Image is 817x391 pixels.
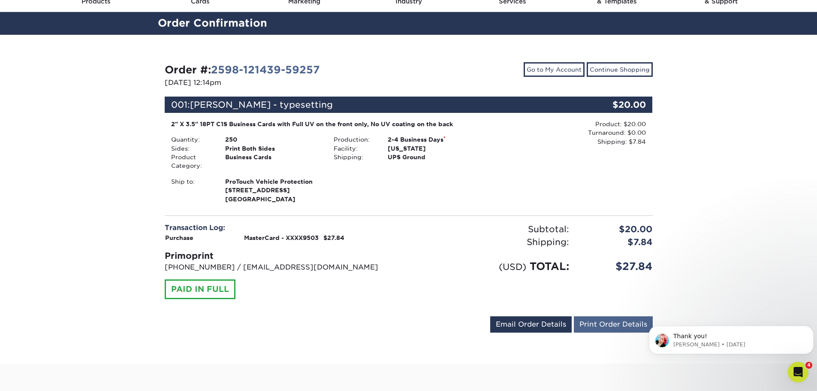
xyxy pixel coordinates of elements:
strong: MasterCard - XXXX9503 [244,234,319,241]
strong: $27.84 [323,234,344,241]
div: PAID IN FULL [165,279,235,299]
div: Shipping: [327,153,381,161]
div: Print Both Sides [219,144,327,153]
p: [DATE] 12:14pm [165,78,402,88]
div: Quantity: [165,135,219,144]
span: [PERSON_NAME] - typesetting [190,100,333,110]
div: UPS Ground [381,153,490,161]
div: Product Category: [165,153,219,170]
div: 2" X 3.5" 18PT C1S Business Cards with Full UV on the front only, No UV coating on the back [171,120,484,128]
div: 001: [165,97,571,113]
div: Production: [327,135,381,144]
div: Shipping: [409,236,576,249]
div: $7.84 [576,236,659,249]
span: 4 [805,362,812,369]
h2: Order Confirmation [151,15,666,31]
div: $20.00 [571,97,653,113]
div: Ship to: [165,177,219,203]
iframe: Intercom live chat [788,362,808,382]
div: $20.00 [576,223,659,236]
a: 2598-121439-59257 [211,64,320,76]
strong: Purchase [165,234,193,241]
div: 250 [219,135,327,144]
div: $27.84 [576,259,659,274]
strong: Order #: [165,64,320,76]
iframe: Intercom notifications message [645,308,817,368]
a: Go to My Account [524,62,585,77]
p: [PHONE_NUMBER] / [EMAIL_ADDRESS][DOMAIN_NAME] [165,262,402,273]
div: Product: $20.00 Turnaround: $0.00 Shipping: $7.84 [490,120,646,146]
a: Continue Shopping [587,62,653,77]
span: [STREET_ADDRESS] [225,186,321,194]
strong: [GEOGRAPHIC_DATA] [225,177,321,203]
div: Transaction Log: [165,223,402,233]
a: Print Order Details [574,316,653,333]
div: Facility: [327,144,381,153]
a: Email Order Details [490,316,572,333]
div: Sides: [165,144,219,153]
div: Business Cards [219,153,327,170]
div: 2-4 Business Days [381,135,490,144]
div: Primoprint [165,249,402,262]
span: ProTouch Vehicle Protection [225,177,321,186]
span: TOTAL: [530,260,569,273]
div: [US_STATE] [381,144,490,153]
div: Subtotal: [409,223,576,236]
small: (USD) [499,261,526,272]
